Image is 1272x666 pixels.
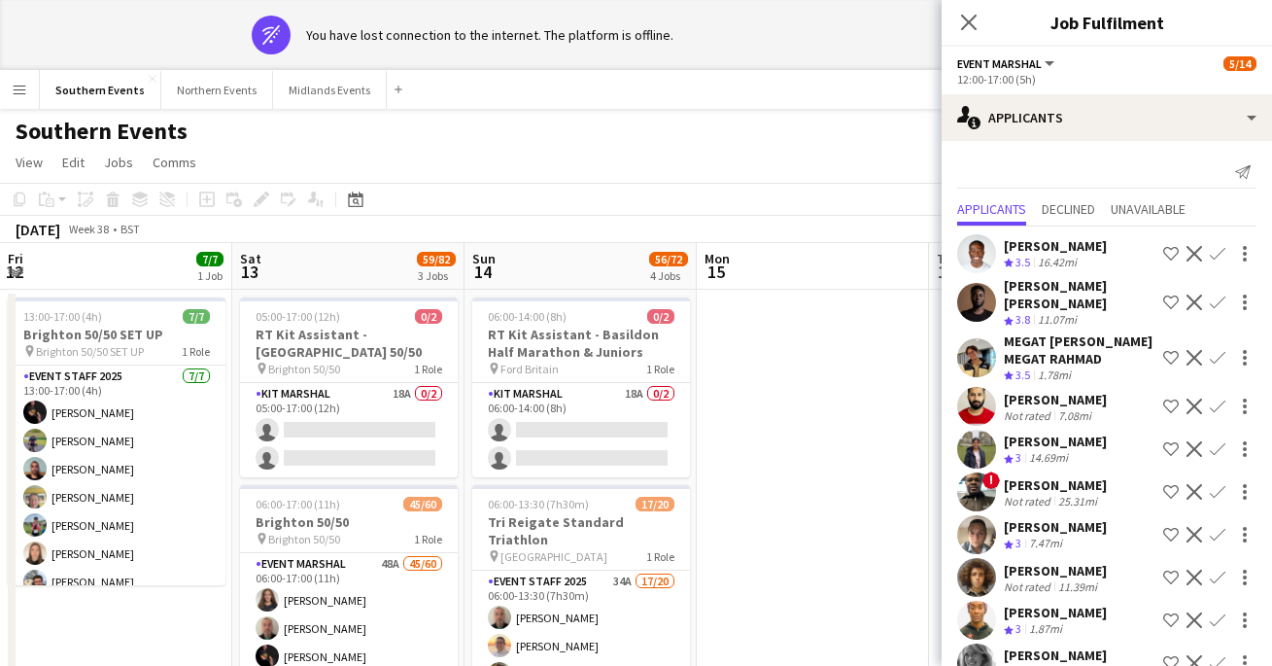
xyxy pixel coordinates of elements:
[957,202,1026,216] span: Applicants
[472,513,690,548] h3: Tri Reigate Standard Triathlon
[268,362,340,376] span: Brighton 50/50
[1004,333,1155,368] div: MEGAT [PERSON_NAME] MEGAT RAHMAD
[1025,450,1072,467] div: 14.69mi
[256,497,340,511] span: 06:00-17:00 (11h)
[36,344,144,359] span: Brighton 50/50 SET UP
[1004,277,1155,312] div: [PERSON_NAME] [PERSON_NAME]
[8,366,225,601] app-card-role: Event Staff 20257/713:00-17:00 (4h)[PERSON_NAME][PERSON_NAME][PERSON_NAME][PERSON_NAME][PERSON_NA...
[1015,450,1021,465] span: 3
[1004,647,1107,664] div: [PERSON_NAME]
[1025,536,1066,552] div: 7.47mi
[647,309,674,324] span: 0/2
[403,497,442,511] span: 45/60
[240,298,458,477] app-job-card: 05:00-17:00 (12h)0/2RT Kit Assistant - [GEOGRAPHIC_DATA] 50/50 Brighton 50/501 RoleKit Marshal18A...
[1004,579,1054,594] div: Not rated
[418,268,455,283] div: 3 Jobs
[240,250,261,267] span: Sat
[16,154,43,171] span: View
[500,362,559,376] span: Ford Britain
[472,250,496,267] span: Sun
[705,250,730,267] span: Mon
[1004,494,1054,508] div: Not rated
[104,154,133,171] span: Jobs
[54,150,92,175] a: Edit
[240,326,458,361] h3: RT Kit Assistant - [GEOGRAPHIC_DATA] 50/50
[23,309,102,324] span: 13:00-17:00 (4h)
[1111,202,1186,216] span: Unavailable
[417,252,456,266] span: 59/82
[937,250,959,267] span: Tue
[273,71,387,109] button: Midlands Events
[1054,579,1101,594] div: 11.39mi
[1004,562,1107,579] div: [PERSON_NAME]
[197,268,223,283] div: 1 Job
[240,383,458,477] app-card-role: Kit Marshal18A0/205:00-17:00 (12h)
[182,344,210,359] span: 1 Role
[942,94,1272,141] div: Applicants
[145,150,204,175] a: Comms
[1004,433,1107,450] div: [PERSON_NAME]
[1015,312,1030,327] span: 3.8
[957,56,1057,71] button: Event Marshal
[256,309,340,324] span: 05:00-17:00 (12h)
[8,250,23,267] span: Fri
[1034,312,1081,329] div: 11.07mi
[1004,604,1107,621] div: [PERSON_NAME]
[64,222,113,236] span: Week 38
[1034,368,1075,384] div: 1.78mi
[161,71,273,109] button: Northern Events
[8,326,225,343] h3: Brighton 50/50 SET UP
[268,532,340,546] span: Brighton 50/50
[650,268,687,283] div: 4 Jobs
[1004,518,1107,536] div: [PERSON_NAME]
[62,154,85,171] span: Edit
[646,362,674,376] span: 1 Role
[488,309,567,324] span: 06:00-14:00 (8h)
[472,298,690,477] app-job-card: 06:00-14:00 (8h)0/2RT Kit Assistant - Basildon Half Marathon & Juniors Ford Britain1 RoleKit Mars...
[1054,494,1101,508] div: 25.31mi
[1223,56,1256,71] span: 5/14
[934,261,959,283] span: 16
[237,261,261,283] span: 13
[636,497,674,511] span: 17/20
[488,497,589,511] span: 06:00-13:30 (7h30m)
[1015,368,1030,382] span: 3.5
[8,298,225,585] app-job-card: 13:00-17:00 (4h)7/7Brighton 50/50 SET UP Brighton 50/50 SET UP1 RoleEvent Staff 20257/713:00-17:0...
[1054,408,1095,423] div: 7.08mi
[472,326,690,361] h3: RT Kit Assistant - Basildon Half Marathon & Juniors
[1004,237,1107,255] div: [PERSON_NAME]
[1015,621,1021,636] span: 3
[1015,536,1021,550] span: 3
[96,150,141,175] a: Jobs
[1034,255,1081,271] div: 16.42mi
[649,252,688,266] span: 56/72
[120,222,140,236] div: BST
[414,532,442,546] span: 1 Role
[472,383,690,477] app-card-role: Kit Marshal18A0/206:00-14:00 (8h)
[240,513,458,531] h3: Brighton 50/50
[982,472,1000,489] span: !
[646,549,674,564] span: 1 Role
[957,72,1256,87] div: 12:00-17:00 (5h)
[1004,476,1107,494] div: [PERSON_NAME]
[16,117,188,146] h1: Southern Events
[153,154,196,171] span: Comms
[942,10,1272,35] h3: Job Fulfilment
[415,309,442,324] span: 0/2
[414,362,442,376] span: 1 Role
[1015,255,1030,269] span: 3.5
[183,309,210,324] span: 7/7
[1025,621,1066,638] div: 1.87mi
[1042,202,1095,216] span: Declined
[16,220,60,239] div: [DATE]
[8,150,51,175] a: View
[196,252,223,266] span: 7/7
[469,261,496,283] span: 14
[1004,408,1054,423] div: Not rated
[40,71,161,109] button: Southern Events
[957,56,1042,71] span: Event Marshal
[500,549,607,564] span: [GEOGRAPHIC_DATA]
